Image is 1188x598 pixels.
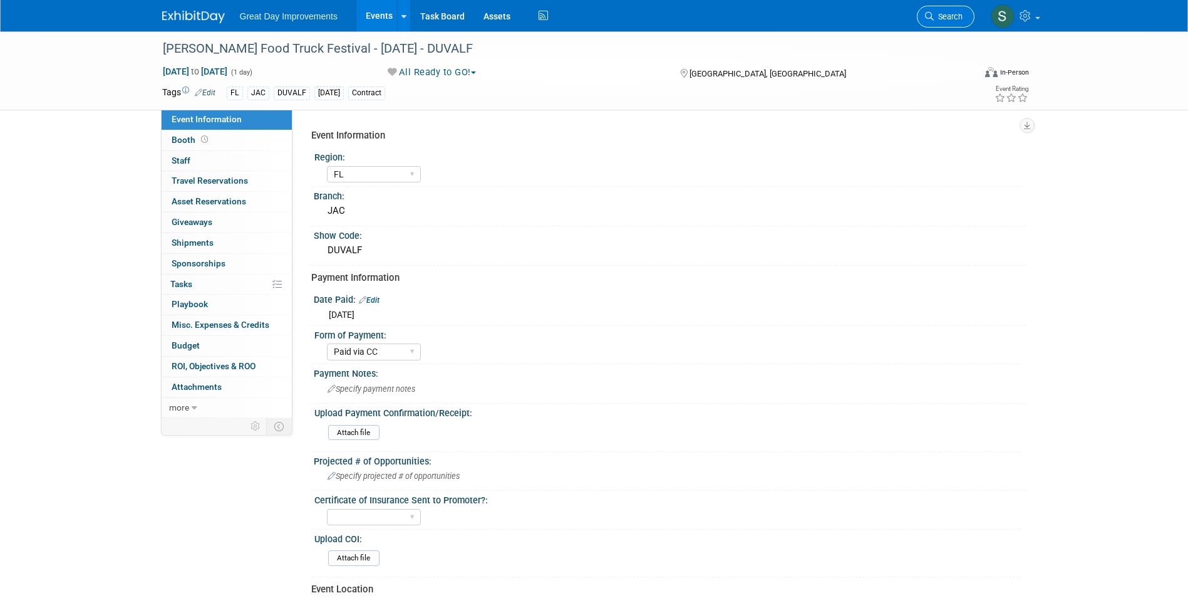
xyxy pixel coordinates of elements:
div: Event Location [311,583,1017,596]
div: DUVALF [323,241,1017,260]
a: ROI, Objectives & ROO [162,357,292,377]
button: All Ready to GO! [383,66,481,79]
a: Playbook [162,295,292,315]
span: Specify payment notes [328,384,415,394]
span: [DATE] [329,310,354,320]
span: Giveaways [172,217,212,227]
a: Budget [162,336,292,356]
div: Event Information [311,129,1017,142]
div: Form of Payment: [314,326,1021,342]
a: Search [917,6,974,28]
span: [GEOGRAPHIC_DATA], [GEOGRAPHIC_DATA] [690,69,846,78]
td: Toggle Event Tabs [266,418,292,434]
span: Search [934,12,963,21]
div: Contract [348,87,385,100]
a: Booth [162,130,292,150]
a: Asset Reservations [162,192,292,212]
a: Shipments [162,233,292,253]
span: Shipments [172,238,214,248]
div: [DATE] [314,87,344,100]
img: Sha'Nautica Sales [991,4,1015,28]
div: In-Person [999,68,1029,77]
div: Event Rating [994,86,1028,92]
a: Attachments [162,377,292,397]
span: Travel Reservations [172,176,248,186]
span: Staff [172,155,190,165]
span: Misc. Expenses & Credits [172,320,269,330]
span: [DATE] [DATE] [162,66,228,77]
span: more [169,402,189,412]
div: Date Paid: [314,290,1026,307]
td: Personalize Event Tab Strip [245,418,267,434]
div: Upload Payment Confirmation/Receipt: [314,404,1021,419]
div: JAC [247,87,269,100]
div: FL [227,87,243,100]
div: Certificate of Insurance Sent to Promoter?: [314,491,1021,506]
div: Branch: [314,187,1026,202]
a: Edit [195,88,215,97]
span: Playbook [172,299,208,309]
a: Event Information [162,110,292,130]
span: ROI, Objectives & ROO [172,361,256,371]
td: Tags [162,86,215,100]
span: Asset Reservations [172,196,246,206]
div: JAC [323,201,1017,221]
span: Event Information [172,114,242,124]
div: Region: [314,148,1021,164]
a: more [162,398,292,418]
div: Event Format [901,65,1030,84]
a: Giveaways [162,212,292,233]
a: Edit [359,296,380,305]
a: Sponsorships [162,254,292,274]
a: Staff [162,151,292,171]
div: Projected # of Opportunities: [314,452,1026,468]
span: Booth not reserved yet [199,135,210,144]
span: Booth [172,135,210,145]
span: Specify projected # of opportunities [328,471,460,481]
div: DUVALF [274,87,310,100]
img: Format-Inperson.png [985,67,998,77]
div: Payment Information [311,271,1017,285]
span: Tasks [170,279,192,289]
span: Budget [172,340,200,350]
img: ExhibitDay [162,11,225,23]
div: Show Code: [314,226,1026,242]
span: Attachments [172,382,222,392]
a: Travel Reservations [162,171,292,191]
div: Payment Notes: [314,364,1026,380]
div: [PERSON_NAME] Food Truck Festival - [DATE] - DUVALF [158,38,956,60]
div: Upload COI: [314,530,1021,545]
span: (1 day) [230,68,252,76]
span: to [189,66,201,76]
a: Misc. Expenses & Credits [162,315,292,335]
a: Tasks [162,275,292,295]
span: Sponsorships [172,258,225,268]
span: Great Day Improvements [240,11,338,21]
